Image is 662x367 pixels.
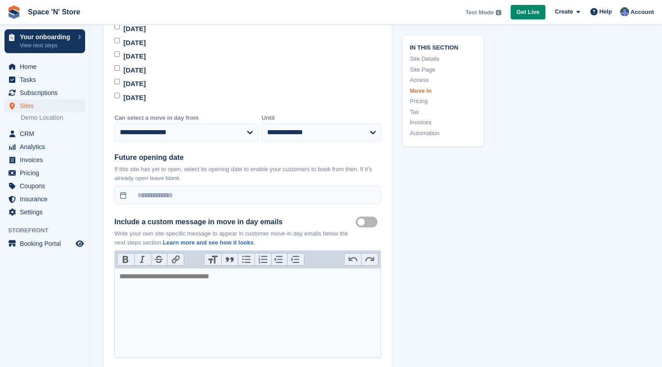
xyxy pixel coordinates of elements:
[20,34,73,40] p: Your onboarding
[410,86,476,95] a: Move In
[20,41,73,50] p: View next steps
[20,206,74,218] span: Settings
[5,86,85,99] a: menu
[5,127,85,140] a: menu
[620,7,629,16] img: Ahsan Abubaker
[5,29,85,53] a: Your onboarding View next steps
[410,76,476,85] a: Access
[356,221,381,222] label: Move in mailer custom message on
[5,154,85,166] a: menu
[20,100,74,112] span: Sites
[167,254,184,265] button: Link
[20,154,74,166] span: Invoices
[20,86,74,99] span: Subscriptions
[114,152,381,163] label: Future opening date
[5,100,85,112] a: menu
[496,10,501,15] img: icon-info-grey-7440780725fd019a000dd9b08b2336e03edf1995a4989e88bcd33f0948082b44.svg
[254,254,271,265] button: Numbers
[517,8,540,17] span: Get Live
[8,226,90,235] span: Storefront
[123,65,146,76] div: [DATE]
[204,254,221,265] button: Heading
[24,5,84,19] a: Space 'N' Store
[5,60,85,73] a: menu
[5,140,85,153] a: menu
[5,180,85,192] a: menu
[20,237,74,250] span: Booking Portal
[114,165,381,182] p: If this site has yet to open, select its opening date to enable your customers to book from then....
[410,97,476,106] a: Pricing
[5,73,85,86] a: menu
[123,51,146,62] div: [DATE]
[410,107,476,116] a: Tax
[134,254,151,265] button: Italic
[163,239,254,246] a: Learn more and see how it looks
[262,113,381,122] label: Until
[287,254,304,265] button: Increase Level
[345,254,361,265] button: Undo
[20,193,74,205] span: Insurance
[410,54,476,63] a: Site Details
[114,229,356,247] p: Write your own site-specific message to appear in customer move-in day emails below the next step...
[410,65,476,74] a: Site Page
[123,79,146,89] div: [DATE]
[20,127,74,140] span: CRM
[123,24,146,34] div: [DATE]
[114,217,356,227] label: Include a custom message in move in day emails
[410,128,476,137] a: Automation
[410,42,476,51] span: In this section
[20,180,74,192] span: Coupons
[114,113,258,122] label: Can select a move in day from
[361,254,378,265] button: Redo
[123,93,146,103] div: [DATE]
[20,140,74,153] span: Analytics
[74,238,85,249] a: Preview store
[555,7,573,16] span: Create
[511,5,545,20] a: Get Live
[221,254,238,265] button: Quote
[5,167,85,179] a: menu
[630,8,654,17] span: Account
[599,7,612,16] span: Help
[5,237,85,250] a: menu
[20,167,74,179] span: Pricing
[465,8,494,17] span: Test Mode
[271,254,288,265] button: Decrease Level
[5,193,85,205] a: menu
[151,254,168,265] button: Strikethrough
[7,5,21,19] img: stora-icon-8386f47178a22dfd0bd8f6a31ec36ba5ce8667c1dd55bd0f319d3a0aa187defe.svg
[118,254,134,265] button: Bold
[21,113,85,122] a: Demo Location
[123,38,146,48] div: [DATE]
[20,73,74,86] span: Tasks
[5,206,85,218] a: menu
[238,254,254,265] button: Bullets
[20,60,74,73] span: Home
[410,118,476,127] a: Invoices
